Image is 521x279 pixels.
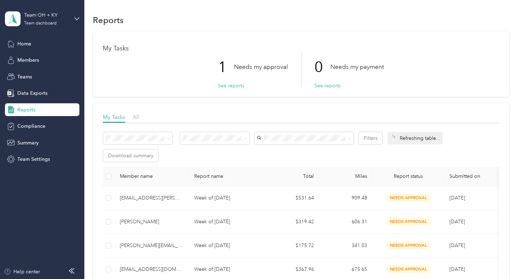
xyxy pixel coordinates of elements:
span: My Tasks [103,114,125,120]
div: Refreshing table... [387,132,443,144]
span: Members [17,56,39,64]
span: Team Settings [17,155,50,163]
td: 606.31 [320,210,373,234]
span: Data Exports [17,89,47,97]
p: Week of [DATE] [194,218,261,226]
button: Filters [359,132,382,144]
span: Reports [17,106,35,114]
p: Needs my approval [234,62,288,71]
span: needs approval [386,265,431,273]
p: Week of [DATE] [194,266,261,273]
button: Download summary [103,149,158,162]
span: [DATE] [449,266,465,272]
td: 909.48 [320,186,373,210]
span: Teams [17,73,32,81]
span: Home [17,40,31,48]
p: 0 [314,52,330,82]
td: $175.72 [267,234,320,258]
span: Summary [17,139,39,147]
div: [EMAIL_ADDRESS][DOMAIN_NAME] [120,266,183,273]
iframe: Everlance-gr Chat Button Frame [481,239,521,279]
td: 341.03 [320,234,373,258]
th: Report name [189,167,267,186]
div: [EMAIL_ADDRESS][PERSON_NAME][DOMAIN_NAME] [120,194,183,202]
div: [PERSON_NAME][EMAIL_ADDRESS][DOMAIN_NAME] [120,242,183,250]
span: [DATE] [449,219,465,225]
span: needs approval [386,194,431,202]
span: needs approval [386,241,431,250]
span: Compliance [17,122,45,130]
span: Report status [379,173,438,179]
span: [DATE] [449,242,465,248]
button: Help center [4,268,40,275]
td: $319.42 [267,210,320,234]
th: Member name [114,167,189,186]
button: See reports [314,82,341,89]
td: $531.64 [267,186,320,210]
div: Team OH + KY [24,11,68,19]
p: Needs my payment [330,62,384,71]
span: needs approval [386,218,431,226]
div: Miles [325,173,367,179]
p: 1 [218,52,234,82]
h1: Reports [93,16,124,24]
p: Week of [DATE] [194,242,261,250]
div: Member name [120,173,183,179]
th: Submitted on [444,167,497,186]
span: All [133,114,139,120]
span: [DATE] [449,195,465,201]
div: Team dashboard [24,21,57,26]
div: Total [272,173,314,179]
button: See reports [218,82,244,89]
p: Week of [DATE] [194,194,261,202]
div: [PERSON_NAME] [120,218,183,226]
h1: My Tasks [103,45,499,52]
